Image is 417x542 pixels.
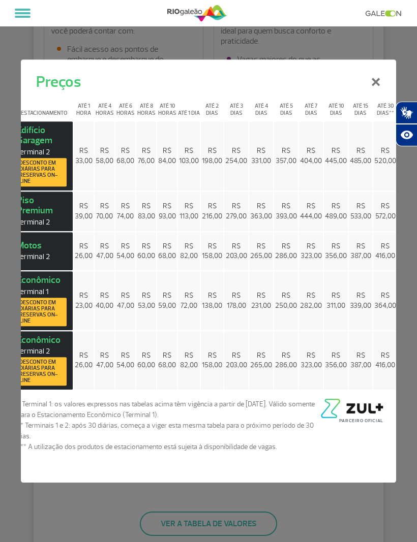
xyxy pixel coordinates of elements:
span: R$ 364,00 [374,291,396,310]
span: R$ 54,00 [116,242,134,261]
span: Terminal 1 [17,287,67,297]
span: R$ 76,00 [138,146,155,165]
span: R$ 416,00 [375,242,395,261]
span: R$ 203,00 [226,351,247,370]
th: Até 6 horas [115,94,135,120]
th: Até 10 dias [324,94,348,120]
strong: Piso Premium [17,195,67,227]
span: R$ 138,00 [202,291,222,310]
th: Até 8 horas [136,94,156,120]
span: R$ 53,00 [138,291,155,310]
span: R$ 39,00 [75,202,93,220]
span: R$ 40,00 [96,291,113,310]
span: R$ 231,00 [251,291,271,310]
span: R$ 72,00 [181,291,197,310]
span: R$ 70,00 [96,202,113,220]
span: Desconto em diárias para reservas on-line [19,160,64,184]
span: R$ 74,00 [117,202,134,220]
span: R$ 279,00 [226,202,247,220]
span: R$ 404,00 [300,146,322,165]
button: Abrir tradutor de língua de sinais. [396,102,417,124]
span: R$ 393,00 [276,202,297,220]
th: Até 4 dias [249,94,273,120]
button: Abrir recursos assistivos. [396,124,417,146]
span: R$ 47,00 [117,291,134,310]
span: Terminal 2 [17,147,67,157]
span: R$ 47,00 [96,351,113,370]
span: R$ 68,00 [158,242,176,261]
img: logo-zul-black.png [318,399,383,418]
span: R$ 331,00 [251,146,271,165]
span: R$ 60,00 [137,242,155,261]
span: R$ 520,00 [374,146,396,165]
span: R$ 445,00 [325,146,347,165]
strong: Econômico [17,334,67,386]
strong: Edifício Garagem [17,124,67,186]
span: R$ 83,00 [138,202,155,220]
th: Até 4 horas [95,94,114,120]
span: R$ 387,00 [350,242,371,261]
span: R$ 82,00 [180,242,198,261]
th: Até 3 dias [224,94,248,120]
span: R$ 103,00 [179,146,199,165]
span: R$ 363,00 [250,202,272,220]
span: Terminal 2 [17,217,67,227]
span: R$ 158,00 [202,351,222,370]
span: Desconto em diárias para reservas on-line [19,300,64,324]
span: R$ 286,00 [275,242,297,261]
span: R$ 158,00 [202,242,222,261]
th: Até 30 dias** [373,94,397,120]
span: R$ 93,00 [159,202,176,220]
span: R$ 323,00 [301,242,322,261]
span: Terminal 2 [17,252,67,262]
span: Desconto em diárias para reservas on-line [19,359,64,384]
span: Parceiro Oficial [339,418,383,424]
span: R$ 323,00 [301,351,322,370]
span: R$ 254,00 [225,146,247,165]
span: * Terminal 1: os valores expressos nas tabelas acima têm vigência a partir de [DATE]. Válido some... [17,399,318,420]
span: R$ 178,00 [227,291,246,310]
span: *** A utilização dos produtos de estacionamento está sujeita à disponibilidade de vagas. [17,441,318,452]
th: Até 7 dias [299,94,323,120]
span: R$ 26,00 [75,242,93,261]
span: R$ 416,00 [375,351,395,370]
div: Plugin de acessibilidade da Hand Talk. [396,102,417,146]
span: R$ 533,00 [350,202,371,220]
strong: Econômico [17,274,67,326]
th: Até 5 dias [274,94,298,120]
button: Close [363,62,389,99]
span: R$ 489,00 [325,202,347,220]
span: R$ 356,00 [325,242,347,261]
span: R$ 203,00 [226,242,247,261]
span: R$ 26,00 [75,351,93,370]
span: R$ 23,00 [75,291,93,310]
th: Até 1 dia [178,94,200,120]
th: Estacionamento [11,94,73,120]
th: Até 15 dias [349,94,372,120]
h5: Preços [36,71,81,93]
span: Terminal 2 [17,346,67,356]
span: R$ 33,00 [75,146,93,165]
th: Até 10 horas [157,94,177,120]
span: R$ 282,00 [300,291,322,310]
th: Até 2 dias [201,94,223,120]
span: R$ 357,00 [276,146,296,165]
th: Até 1 hora [74,94,94,120]
span: R$ 444,00 [300,202,322,220]
span: R$ 58,00 [96,146,113,165]
span: ** Terminais 1 e 2: após 30 diárias, começa a viger esta mesma tabela para o próximo período de 3... [17,420,318,441]
span: R$ 265,00 [250,242,272,261]
span: R$ 47,00 [96,242,113,261]
span: R$ 68,00 [116,146,134,165]
span: R$ 387,00 [350,351,371,370]
span: R$ 356,00 [325,351,347,370]
span: R$ 216,00 [202,202,222,220]
span: R$ 54,00 [116,351,134,370]
span: R$ 572,00 [375,202,396,220]
span: R$ 286,00 [275,351,297,370]
span: R$ 113,00 [180,202,198,220]
span: R$ 265,00 [250,351,272,370]
span: R$ 250,00 [275,291,297,310]
span: R$ 59,00 [158,291,176,310]
span: R$ 485,00 [350,146,371,165]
